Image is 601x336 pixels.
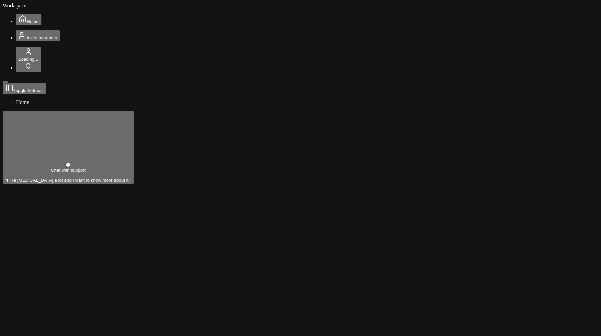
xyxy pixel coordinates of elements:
nav: breadcrumb [3,99,598,105]
button: Toggle Sidebar [3,81,8,83]
span: Home [16,99,29,105]
span: Home [27,19,39,24]
button: Invite members [16,30,60,41]
div: 💬 [5,163,131,168]
span: Toggle Sidebar [13,88,43,93]
a: Invite members [16,35,60,40]
button: Loading... [16,47,41,72]
div: Workspace [3,3,598,9]
button: Home [16,14,41,25]
span: Invite members [27,35,57,40]
div: "I like [MEDICAL_DATA] a lot and I want to know more about it." [5,173,131,183]
button: Toggle Sidebar [3,83,46,94]
div: Chat with support [5,168,131,173]
a: Home [16,18,41,24]
button: 💬Chat with support"I like [MEDICAL_DATA] a lot and I want to know more about it." [3,111,134,184]
span: Loading... [19,57,38,62]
